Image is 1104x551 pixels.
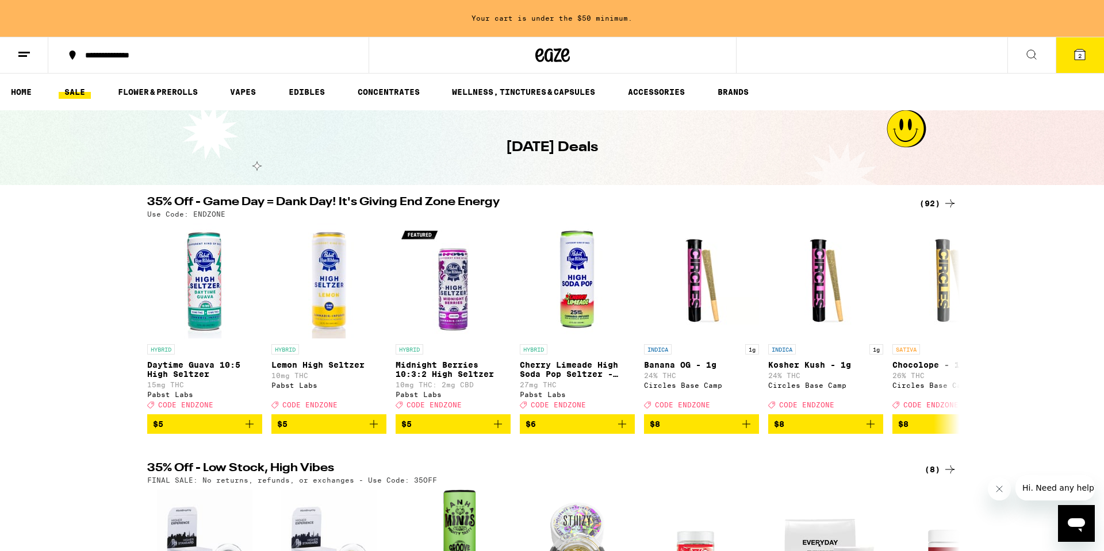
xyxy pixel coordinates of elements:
a: Open page for Cherry Limeade High Soda Pop Seltzer - 25mg from Pabst Labs [520,224,635,414]
a: Open page for Banana OG - 1g from Circles Base Camp [644,224,759,414]
a: (8) [925,463,957,476]
p: HYBRID [396,344,423,355]
p: Cherry Limeade High Soda Pop Seltzer - 25mg [520,360,635,379]
p: Use Code: ENDZONE [147,210,225,218]
span: CODE ENDZONE [407,401,462,409]
span: Hi. Need any help? [7,8,83,17]
p: Chocolope - 1g [892,360,1007,369]
h2: 35% Off - Low Stock, High Vibes [147,463,900,476]
div: Pabst Labs [520,391,635,398]
p: HYBRID [520,344,547,355]
iframe: Close message [988,477,1011,500]
button: Add to bag [644,414,759,434]
button: Add to bag [768,414,883,434]
span: $8 [898,419,908,429]
a: BRANDS [712,85,754,99]
p: HYBRID [271,344,299,355]
a: SALE [59,85,91,99]
p: 10mg THC [271,372,386,379]
span: $5 [153,419,163,429]
button: Add to bag [396,414,511,434]
p: Banana OG - 1g [644,360,759,369]
p: 1g [745,344,759,355]
p: 10mg THC: 2mg CBD [396,381,511,388]
a: FLOWER & PREROLLS [112,85,204,99]
a: Open page for Midnight Berries 10:3:2 High Seltzer from Pabst Labs [396,224,511,414]
span: CODE ENDZONE [531,401,586,409]
span: $8 [650,419,660,429]
div: Circles Base Camp [644,382,759,389]
a: VAPES [224,85,262,99]
span: CODE ENDZONE [282,401,338,409]
div: Pabst Labs [147,391,262,398]
a: (92) [919,196,957,210]
img: Circles Base Camp - Chocolope - 1g [892,224,1007,338]
p: Daytime Guava 10:5 High Seltzer [147,360,262,379]
a: Open page for Kosher Kush - 1g from Circles Base Camp [768,224,883,414]
button: 2 [1056,37,1104,73]
button: Add to bag [892,414,1007,434]
p: INDICA [768,344,796,355]
a: ACCESSORIES [622,85,691,99]
img: Pabst Labs - Midnight Berries 10:3:2 High Seltzer [396,224,511,338]
h2: 35% Off - Game Day = Dank Day! It's Giving End Zone Energy [147,196,900,210]
p: SATIVA [892,344,920,355]
span: $6 [526,419,536,429]
span: 2 [1078,52,1082,59]
span: CODE ENDZONE [903,401,959,409]
img: Pabst Labs - Daytime Guava 10:5 High Seltzer [147,224,262,338]
a: HOME [5,85,37,99]
a: WELLNESS, TINCTURES & CAPSULES [446,85,601,99]
div: Pabst Labs [271,382,386,389]
img: Circles Base Camp - Kosher Kush - 1g [768,224,883,338]
p: Midnight Berries 10:3:2 High Seltzer [396,360,511,379]
span: $8 [774,419,784,429]
a: CONCENTRATES [352,85,425,99]
a: Open page for Lemon High Seltzer from Pabst Labs [271,224,386,414]
span: $5 [401,419,412,429]
span: $5 [277,419,287,429]
button: Add to bag [147,414,262,434]
p: 26% THC [892,372,1007,379]
p: 24% THC [768,372,883,379]
p: FINAL SALE: No returns, refunds, or exchanges - Use Code: 35OFF [147,476,437,484]
iframe: Message from company [1015,475,1095,500]
span: CODE ENDZONE [779,401,834,409]
div: Pabst Labs [396,391,511,398]
p: Lemon High Seltzer [271,360,386,369]
p: INDICA [644,344,672,355]
p: 24% THC [644,372,759,379]
a: EDIBLES [283,85,331,99]
span: CODE ENDZONE [158,401,213,409]
a: Open page for Daytime Guava 10:5 High Seltzer from Pabst Labs [147,224,262,414]
iframe: Button to launch messaging window [1058,505,1095,542]
div: Circles Base Camp [768,382,883,389]
img: Pabst Labs - Cherry Limeade High Soda Pop Seltzer - 25mg [520,224,635,338]
h1: [DATE] Deals [506,138,598,157]
p: 27mg THC [520,381,635,388]
button: Add to bag [271,414,386,434]
a: Open page for Chocolope - 1g from Circles Base Camp [892,224,1007,414]
p: Kosher Kush - 1g [768,360,883,369]
span: CODE ENDZONE [655,401,710,409]
button: Add to bag [520,414,635,434]
div: Circles Base Camp [892,382,1007,389]
p: 15mg THC [147,381,262,388]
p: 1g [869,344,883,355]
img: Pabst Labs - Lemon High Seltzer [271,224,386,338]
p: HYBRID [147,344,175,355]
img: Circles Base Camp - Banana OG - 1g [644,224,759,338]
